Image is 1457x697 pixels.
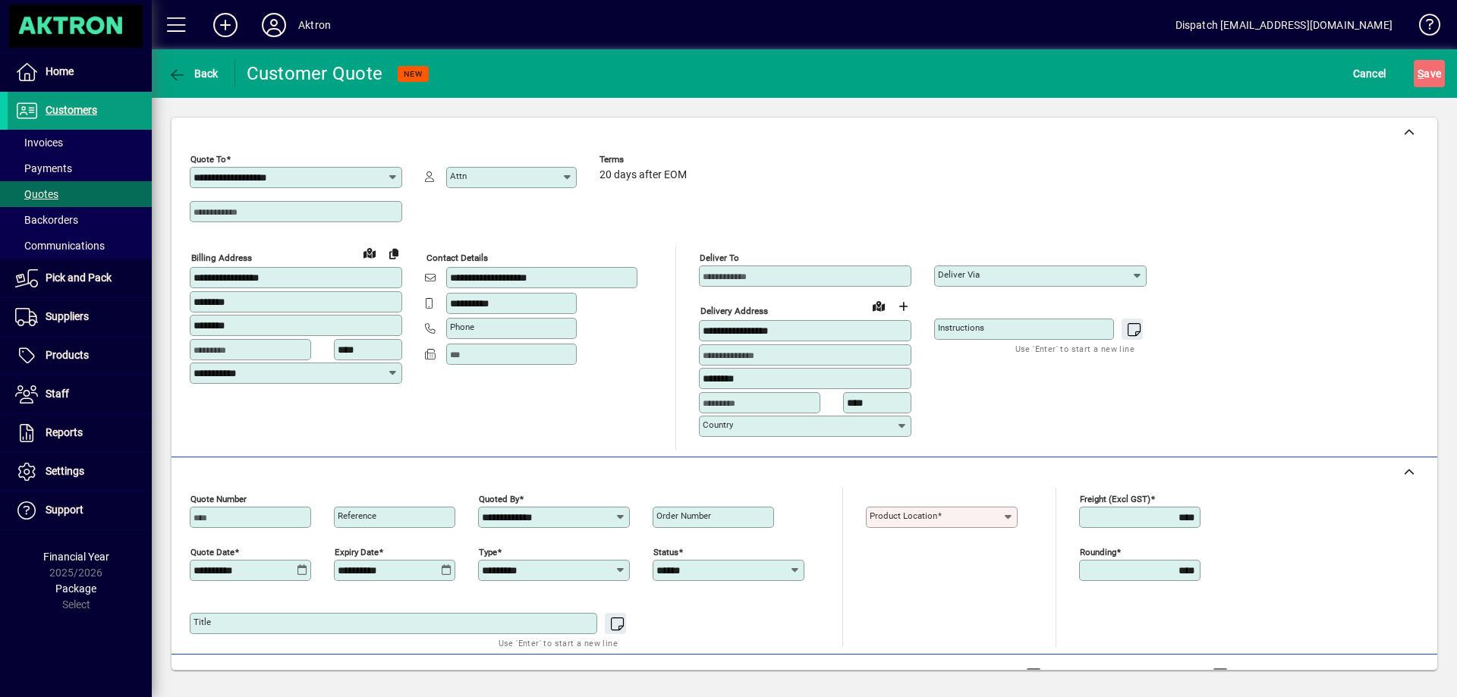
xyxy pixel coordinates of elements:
mat-label: Type [479,546,497,557]
mat-label: Status [653,546,678,557]
mat-label: Instructions [938,322,984,333]
span: Package [55,582,96,595]
a: Communications [8,233,152,259]
span: Product [1334,663,1396,687]
span: Home [46,65,74,77]
span: NEW [404,69,423,79]
button: Choose address [891,294,915,319]
mat-label: Expiry date [335,546,379,557]
span: Quotes [15,188,58,200]
span: Communications [15,240,105,252]
span: 20 days after EOM [599,169,687,181]
a: Products [8,337,152,375]
a: Quotes [8,181,152,207]
span: Suppliers [46,310,89,322]
a: Staff [8,375,152,413]
a: Invoices [8,130,152,155]
mat-label: Order number [656,510,711,521]
button: Add [201,11,250,39]
span: ave [1418,61,1441,86]
mat-label: Freight (excl GST) [1080,493,1150,504]
mat-label: Reference [338,510,376,521]
mat-label: Deliver via [938,269,980,280]
mat-label: Quote date [190,546,234,557]
span: Customers [46,104,97,116]
app-page-header-button: Back [152,60,235,87]
span: Products [46,349,89,361]
a: Reports [8,414,152,452]
span: Product History [916,663,993,687]
span: Cancel [1353,61,1386,86]
span: S [1418,68,1424,80]
mat-label: Product location [870,510,937,521]
div: Dispatch [EMAIL_ADDRESS][DOMAIN_NAME] [1175,13,1392,37]
div: Aktron [298,13,331,37]
span: Financial Year [43,551,109,563]
span: Staff [46,388,69,400]
div: Customer Quote [247,61,383,86]
button: Profile [250,11,298,39]
a: Payments [8,155,152,181]
button: Cancel [1349,60,1390,87]
a: Home [8,53,152,91]
span: Invoices [15,137,63,149]
span: Back [168,68,219,80]
button: Product History [910,661,999,689]
a: View on map [867,294,891,318]
a: Suppliers [8,298,152,336]
span: Payments [15,162,72,174]
mat-hint: Use 'Enter' to start a new line [499,634,618,651]
span: Pick and Pack [46,272,112,284]
mat-label: Phone [450,322,474,332]
mat-label: Attn [450,171,467,181]
label: Show Line Volumes/Weights [1044,667,1186,683]
mat-label: Country [703,419,733,430]
mat-label: Quoted by [479,493,519,504]
span: Settings [46,465,84,477]
span: Backorders [15,214,78,226]
span: Support [46,504,83,516]
button: Product [1326,661,1403,689]
button: Copy to Delivery address [382,241,406,265]
mat-label: Quote To [190,154,226,165]
a: Pick and Pack [8,259,152,297]
mat-label: Title [194,617,211,627]
a: Knowledge Base [1408,3,1438,52]
span: Reports [46,426,83,438]
button: Save [1414,60,1445,87]
a: View on map [357,240,382,265]
mat-label: Deliver To [700,253,739,263]
a: Settings [8,453,152,491]
mat-label: Rounding [1080,546,1116,557]
mat-hint: Use 'Enter' to start a new line [1015,340,1134,357]
mat-label: Quote number [190,493,247,504]
label: Show Cost/Profit [1231,667,1319,683]
a: Backorders [8,207,152,233]
a: Support [8,491,152,529]
span: Terms [599,155,691,165]
button: Back [164,60,222,87]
